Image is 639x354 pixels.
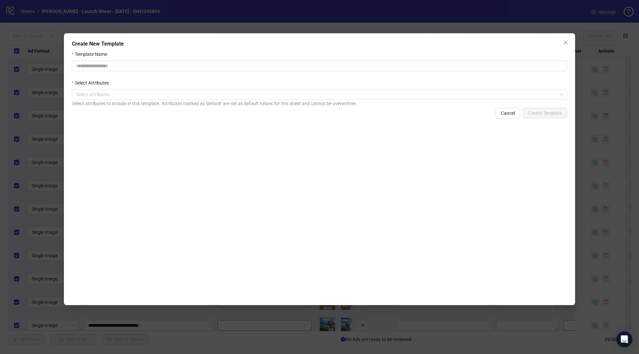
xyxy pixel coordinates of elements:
label: Template Name [72,51,111,58]
div: Create New Template [72,40,567,48]
div: Select attributes to include in this template. Attributes marked as 'Default' are set as default ... [72,100,567,107]
button: Create Template [523,108,567,118]
span: Cancel [501,110,515,116]
span: close [563,40,568,45]
label: Select Attributes [72,79,113,87]
button: Close [560,37,571,48]
button: Cancel [496,108,520,118]
input: Template Name [72,61,567,71]
div: Open Intercom Messenger [616,331,632,347]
